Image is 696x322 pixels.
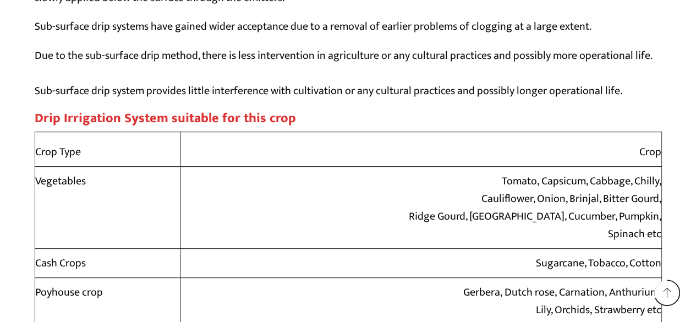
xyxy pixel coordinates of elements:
[35,249,180,278] td: Cash Crops
[180,167,661,249] td: Tomato, Capsicum, Cabbage, Chilly, Cauliflower, Onion, Brinjal, Bitter Gourd, Ridge Gourd, [GEOGR...
[35,47,662,100] p: Due to the sub-surface drip method, there is less intervention in agriculture or any cultural pra...
[35,107,296,129] strong: Drip Irrigation System suitable for this crop
[35,132,180,167] td: Crop Type
[35,18,662,35] p: Sub-surface drip systems have gained wider acceptance due to a removal of earlier problems of clo...
[180,249,661,278] td: Sugarcane, Tobacco, Cotton
[35,167,180,249] td: Vegetables
[180,132,661,167] td: Crop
